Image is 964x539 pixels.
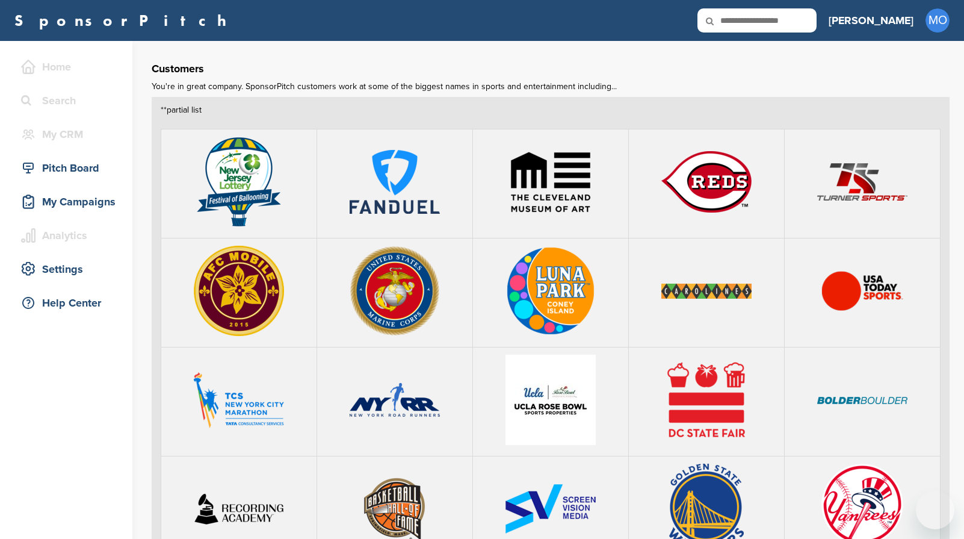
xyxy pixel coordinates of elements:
[817,163,907,201] img: Turner sports
[505,246,596,336] img: Lp logo
[350,246,440,336] img: 220px emblem of the united states marine corps.svg
[152,61,950,77] h2: Customers
[18,191,120,213] div: My Campaigns
[12,87,120,114] a: Search
[12,289,120,317] a: Help Center
[18,157,120,179] div: Pitch Board
[661,151,752,213] img: Cincinnati reds logo.svg
[194,493,284,525] img: A2d25e24 fe6e 4bc7 97f5 666100225ad7
[350,150,440,214] img: Fanduel logo 2
[817,246,907,336] img: Icon
[12,188,120,216] a: My Campaigns
[350,383,440,417] img: Nyroadrunners.svg
[12,222,120,249] a: Analytics
[12,255,120,283] a: Settings
[18,56,120,78] div: Home
[505,355,596,445] img: 9d70b76a 5c29 4936 9bb7 c1a276e95225
[161,106,941,114] div: **partial list
[916,491,954,529] iframe: Button to launch messaging window
[505,147,596,217] img: Cma logo blk
[18,225,120,246] div: Analytics
[661,284,752,299] img: Screen shot 2021 01 21 at 10.36.58 am
[194,246,284,336] img: 9d112fce 8c89 4444 9923 5697405a16c7
[12,120,120,148] a: My CRM
[194,372,284,428] img: 1024px tcs new york city marathon logo.svg
[12,154,120,182] a: Pitch Board
[829,7,913,34] a: [PERSON_NAME]
[817,397,907,404] img: 64d5bbb9 e9b2 4084 93f7 cc35b9b35b41
[12,53,120,81] a: Home
[661,355,752,445] img: Fairneutra 01
[18,123,120,145] div: My CRM
[829,12,913,29] h3: [PERSON_NAME]
[14,13,234,28] a: SponsorPitch
[18,258,120,280] div: Settings
[18,292,120,314] div: Help Center
[925,8,950,33] span: MO
[18,90,120,111] div: Search
[196,137,282,227] img: Fob
[152,83,950,91] div: You're in great company. SponsorPitch customers work at some of the biggest names in sports and e...
[505,484,596,534] img: Sv media logo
